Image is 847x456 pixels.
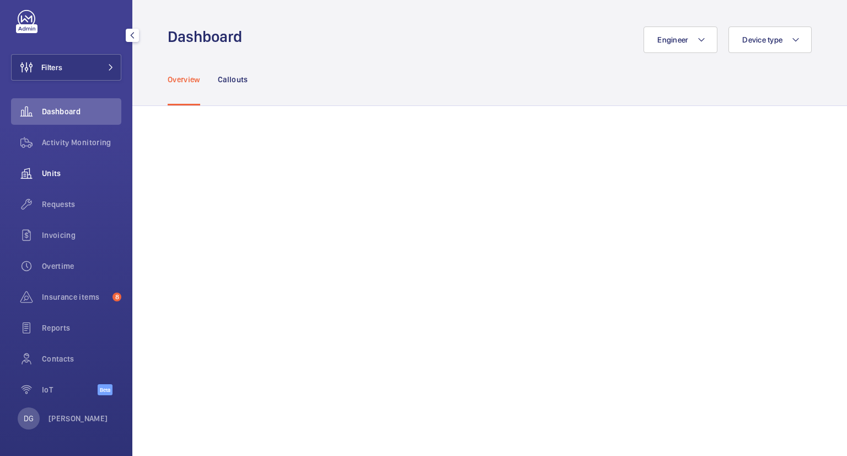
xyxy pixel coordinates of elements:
span: IoT [42,384,98,395]
span: Filters [41,62,62,73]
button: Filters [11,54,121,81]
h1: Dashboard [168,26,249,47]
span: Beta [98,384,112,395]
span: Activity Monitoring [42,137,121,148]
span: Insurance items [42,291,108,303]
button: Device type [728,26,812,53]
span: Units [42,168,121,179]
span: Requests [42,199,121,210]
span: Dashboard [42,106,121,117]
p: Overview [168,74,200,85]
p: DG [24,413,34,424]
span: Overtime [42,261,121,272]
p: Callouts [218,74,248,85]
span: Invoicing [42,230,121,241]
button: Engineer [644,26,717,53]
span: Device type [742,35,782,44]
span: Engineer [657,35,688,44]
span: Contacts [42,353,121,364]
span: 8 [112,293,121,301]
p: [PERSON_NAME] [49,413,108,424]
span: Reports [42,322,121,333]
